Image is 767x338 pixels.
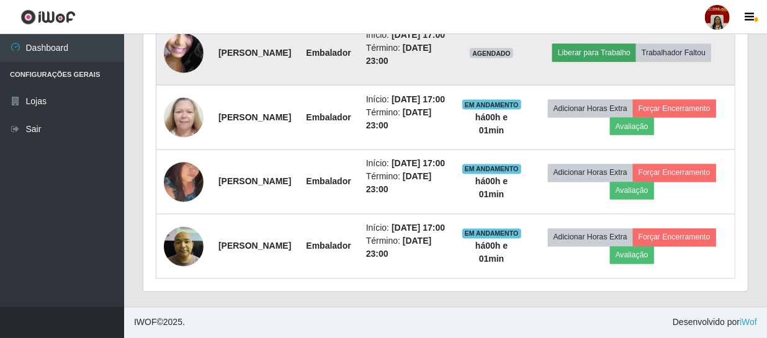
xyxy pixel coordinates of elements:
img: 1735996024398.jpeg [164,91,204,144]
button: Adicionar Horas Extra [548,164,633,182]
strong: [PERSON_NAME] [218,241,291,251]
button: Adicionar Horas Extra [548,229,633,246]
li: Término: [366,171,447,197]
strong: há 00 h e 01 min [475,112,508,135]
span: EM ANDAMENTO [462,100,521,110]
button: Avaliação [610,182,654,200]
time: [DATE] 17:00 [392,159,445,169]
strong: Embalador [306,112,351,122]
button: Avaliação [610,247,654,264]
button: Liberar para Trabalho [552,44,636,61]
a: iWof [740,318,757,327]
strong: há 00 h e 01 min [475,177,508,200]
span: © 2025 . [134,316,185,329]
strong: Embalador [306,177,351,187]
button: Trabalhador Faltou [636,44,711,61]
li: Início: [366,93,447,106]
strong: Embalador [306,241,351,251]
li: Início: [366,222,447,235]
button: Forçar Encerramento [633,229,716,246]
strong: Embalador [306,48,351,58]
img: 1754358574764.jpeg [164,156,204,208]
span: AGENDADO [470,48,513,58]
time: [DATE] 17:00 [392,30,445,40]
button: Forçar Encerramento [633,164,716,182]
span: IWOF [134,318,157,327]
strong: [PERSON_NAME] [218,48,291,58]
li: Término: [366,42,447,68]
li: Início: [366,29,447,42]
button: Forçar Encerramento [633,100,716,117]
span: EM ANDAMENTO [462,229,521,239]
img: CoreUI Logo [20,9,76,25]
li: Início: [366,158,447,171]
strong: [PERSON_NAME] [218,177,291,187]
button: Adicionar Horas Extra [548,100,633,117]
time: [DATE] 17:00 [392,223,445,233]
li: Término: [366,235,447,261]
time: [DATE] 17:00 [392,94,445,104]
img: 1746055016214.jpeg [164,9,204,97]
strong: há 00 h e 01 min [475,241,508,264]
strong: [PERSON_NAME] [218,112,291,122]
button: Avaliação [610,118,654,135]
img: 1755557335737.jpeg [164,220,204,273]
span: EM ANDAMENTO [462,164,521,174]
li: Término: [366,106,447,132]
span: Desenvolvido por [673,316,757,329]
